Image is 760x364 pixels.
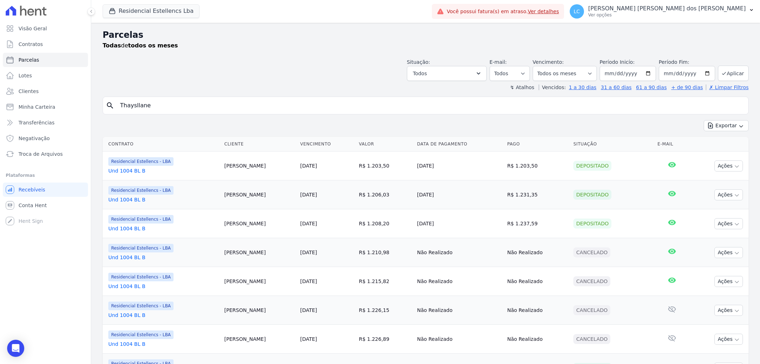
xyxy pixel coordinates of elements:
th: Contrato [103,137,222,152]
button: LC [PERSON_NAME] [PERSON_NAME] dos [PERSON_NAME] Ver opções [564,1,760,21]
span: Residencial Estellencs - LBA [108,244,174,252]
a: Minha Carteira [3,100,88,114]
div: Depositado [573,190,611,200]
td: R$ 1.226,89 [356,325,414,354]
a: Troca de Arquivos [3,147,88,161]
th: Vencimento [297,137,356,152]
td: Não Realizado [414,325,504,354]
p: Ver opções [588,12,746,18]
td: R$ 1.206,03 [356,180,414,209]
td: [DATE] [414,152,504,180]
span: Residencial Estellencs - LBA [108,302,174,310]
h2: Parcelas [103,29,749,41]
button: Ações [714,247,743,258]
a: [DATE] [300,192,317,198]
div: Cancelado [573,305,610,315]
td: [PERSON_NAME] [222,238,298,267]
td: R$ 1.203,50 [504,152,570,180]
span: Residencial Estellencs - LBA [108,330,174,339]
span: Todos [413,69,427,78]
span: Clientes [19,88,38,95]
strong: todos os meses [128,42,178,49]
th: Data de Pagamento [414,137,504,152]
td: R$ 1.226,15 [356,296,414,325]
a: [DATE] [300,307,317,313]
p: [PERSON_NAME] [PERSON_NAME] dos [PERSON_NAME] [588,5,746,12]
a: 31 a 60 dias [601,84,631,90]
td: R$ 1.231,35 [504,180,570,209]
div: Depositado [573,219,611,229]
td: [PERSON_NAME] [222,296,298,325]
div: Cancelado [573,247,610,257]
td: Não Realizado [504,267,570,296]
th: Valor [356,137,414,152]
label: Período Fim: [659,58,715,66]
th: E-mail [655,137,689,152]
span: Visão Geral [19,25,47,32]
a: [DATE] [300,163,317,169]
div: Cancelado [573,334,610,344]
a: Clientes [3,84,88,98]
a: 61 a 90 dias [636,84,667,90]
td: Não Realizado [414,296,504,325]
a: ✗ Limpar Filtros [706,84,749,90]
a: Recebíveis [3,183,88,197]
strong: Todas [103,42,121,49]
td: Não Realizado [504,238,570,267]
a: Contratos [3,37,88,51]
td: Não Realizado [504,325,570,354]
span: Troca de Arquivos [19,150,63,158]
span: Recebíveis [19,186,45,193]
input: Buscar por nome do lote ou do cliente [116,98,745,113]
div: Depositado [573,161,611,171]
button: Todos [407,66,487,81]
button: Exportar [704,120,749,131]
td: R$ 1.215,82 [356,267,414,296]
span: Residencial Estellencs - LBA [108,157,174,166]
td: Não Realizado [414,238,504,267]
td: [PERSON_NAME] [222,209,298,238]
button: Aplicar [718,66,749,81]
td: [DATE] [414,180,504,209]
span: LC [574,9,580,14]
button: Ações [714,305,743,316]
a: Conta Hent [3,198,88,212]
td: Não Realizado [414,267,504,296]
span: Você possui fatura(s) em atraso. [447,8,559,15]
td: R$ 1.210,98 [356,238,414,267]
td: R$ 1.208,20 [356,209,414,238]
th: Situação [570,137,655,152]
td: [DATE] [414,209,504,238]
button: Residencial Estellencs Lba [103,4,200,18]
th: Cliente [222,137,298,152]
p: de [103,41,178,50]
label: Período Inicío: [600,59,635,65]
label: Situação: [407,59,430,65]
span: Transferências [19,119,55,126]
a: Und 1004 BL B [108,312,219,319]
a: Lotes [3,68,88,83]
label: Vencidos: [539,84,566,90]
a: [DATE] [300,221,317,226]
a: Negativação [3,131,88,145]
td: [PERSON_NAME] [222,180,298,209]
td: [PERSON_NAME] [222,152,298,180]
span: Minha Carteira [19,103,55,111]
td: Não Realizado [504,296,570,325]
label: Vencimento: [533,59,564,65]
div: Open Intercom Messenger [7,340,24,357]
span: Parcelas [19,56,39,63]
a: Und 1004 BL B [108,225,219,232]
a: Und 1004 BL B [108,283,219,290]
button: Ações [714,218,743,229]
span: Lotes [19,72,32,79]
div: Cancelado [573,276,610,286]
a: Parcelas [3,53,88,67]
td: R$ 1.203,50 [356,152,414,180]
a: Und 1004 BL B [108,167,219,174]
span: Conta Hent [19,202,47,209]
a: Und 1004 BL B [108,196,219,203]
a: Und 1004 BL B [108,340,219,348]
button: Ações [714,334,743,345]
label: ↯ Atalhos [510,84,534,90]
